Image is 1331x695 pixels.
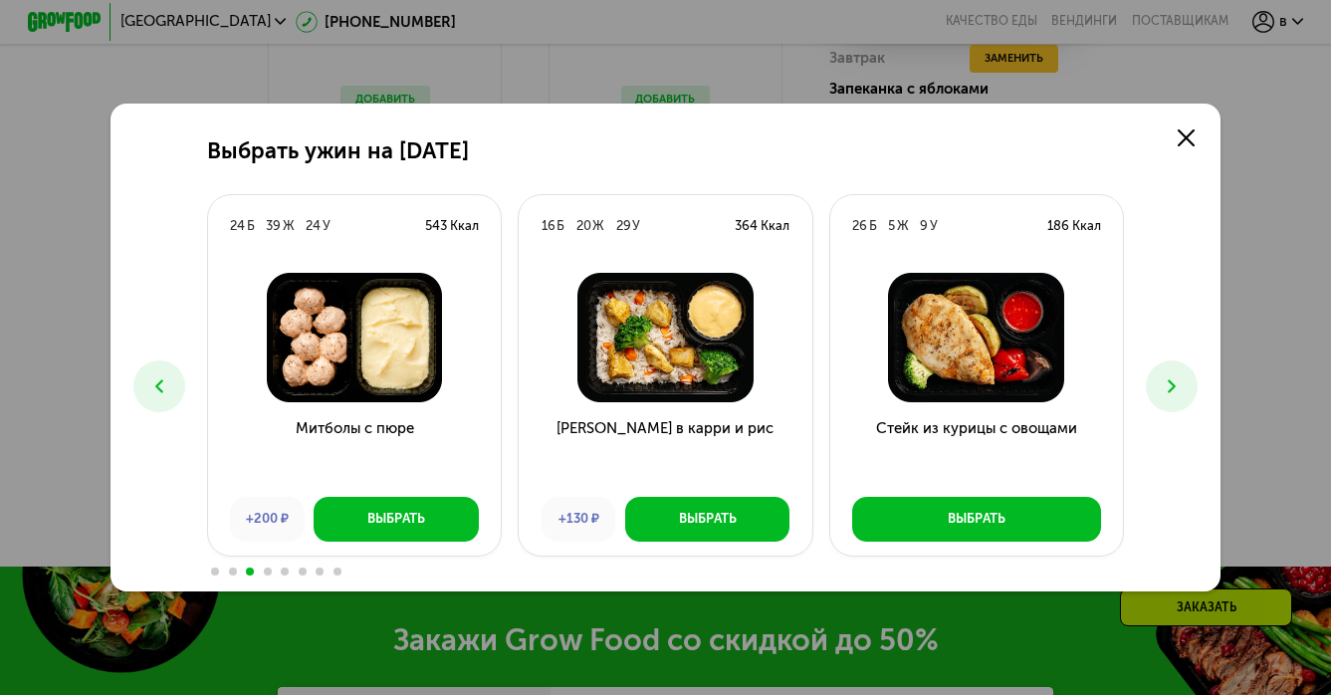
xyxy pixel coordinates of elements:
[283,217,295,236] div: Ж
[930,217,938,236] div: У
[556,217,564,236] div: Б
[632,217,640,236] div: У
[367,510,425,529] div: Выбрать
[576,217,591,236] div: 20
[852,497,1101,542] button: Выбрать
[542,497,616,542] div: +130 ₽
[844,273,1108,402] img: Стейк из курицы с овощами
[306,217,321,236] div: 24
[869,217,877,236] div: Б
[223,273,487,402] img: Митболы с пюре
[625,497,790,542] button: Выбрать
[208,417,501,484] h3: Митболы с пюре
[247,217,255,236] div: Б
[519,417,811,484] h3: [PERSON_NAME] в карри и рис
[230,497,305,542] div: +200 ₽
[592,217,604,236] div: Ж
[323,217,331,236] div: У
[616,217,631,236] div: 29
[314,497,479,542] button: Выбрать
[1047,217,1101,236] div: 186 Ккал
[534,273,797,402] img: Курица в карри и рис
[425,217,479,236] div: 543 Ккал
[920,217,928,236] div: 9
[266,217,281,236] div: 39
[207,138,469,164] h2: Выбрать ужин на [DATE]
[888,217,895,236] div: 5
[830,417,1123,484] h3: Стейк из курицы с овощами
[679,510,737,529] div: Выбрать
[735,217,789,236] div: 364 Ккал
[542,217,555,236] div: 16
[897,217,909,236] div: Ж
[230,217,245,236] div: 24
[948,510,1005,529] div: Выбрать
[852,217,867,236] div: 26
